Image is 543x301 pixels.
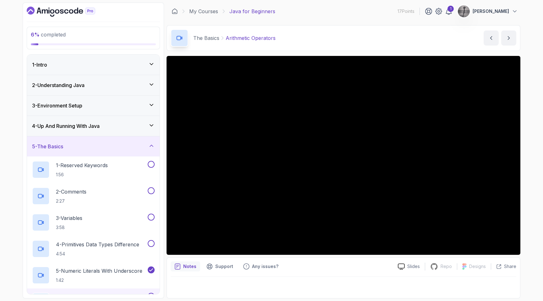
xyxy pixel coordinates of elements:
[393,263,425,270] a: Slides
[193,34,219,42] p: The Basics
[239,261,282,271] button: Feedback button
[203,261,237,271] button: Support button
[252,263,278,270] p: Any issues?
[484,30,499,46] button: previous content
[447,6,454,12] div: 1
[32,61,47,68] h3: 1 - Intro
[31,31,66,38] span: completed
[56,267,142,275] p: 5 - Numeric Literals With Underscore
[31,31,40,38] span: 6 %
[172,8,178,14] a: Dashboard
[32,240,155,258] button: 4-Primitives Data Types Difference4:54
[32,266,155,284] button: 5-Numeric Literals With Underscore1:42
[32,161,155,178] button: 1-Reserved Keywords1:56
[56,198,86,204] p: 2:27
[491,263,516,270] button: Share
[458,5,518,18] button: user profile image[PERSON_NAME]
[56,224,82,231] p: 3:58
[229,8,275,15] p: Java for Beginners
[32,214,155,231] button: 3-Variables3:58
[398,8,414,14] p: 17 Points
[183,263,196,270] p: Notes
[27,96,160,116] button: 3-Environment Setup
[445,8,452,15] a: 1
[27,7,110,17] a: Dashboard
[56,172,108,178] p: 1:56
[171,261,200,271] button: notes button
[215,263,233,270] p: Support
[473,8,509,14] p: [PERSON_NAME]
[226,34,276,42] p: Arithmetic Operators
[56,277,142,283] p: 1:42
[32,143,63,150] h3: 5 - The Basics
[56,188,86,195] p: 2 - Comments
[56,241,139,248] p: 4 - Primitives Data Types Difference
[32,81,85,89] h3: 2 - Understanding Java
[56,161,108,169] p: 1 - Reserved Keywords
[189,8,218,15] a: My Courses
[458,5,470,17] img: user profile image
[27,55,160,75] button: 1-Intro
[56,251,139,257] p: 4:54
[167,56,520,255] iframe: 6 - Arithmetic Operators
[56,214,82,222] p: 3 - Variables
[32,102,82,109] h3: 3 - Environment Setup
[504,263,516,270] p: Share
[56,293,111,301] p: 6 - Arithmetic Operators
[27,116,160,136] button: 4-Up And Running With Java
[501,30,516,46] button: next content
[469,263,486,270] p: Designs
[32,187,155,205] button: 2-Comments2:27
[441,263,452,270] p: Repo
[32,122,100,130] h3: 4 - Up And Running With Java
[27,136,160,156] button: 5-The Basics
[27,75,160,95] button: 2-Understanding Java
[407,263,420,270] p: Slides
